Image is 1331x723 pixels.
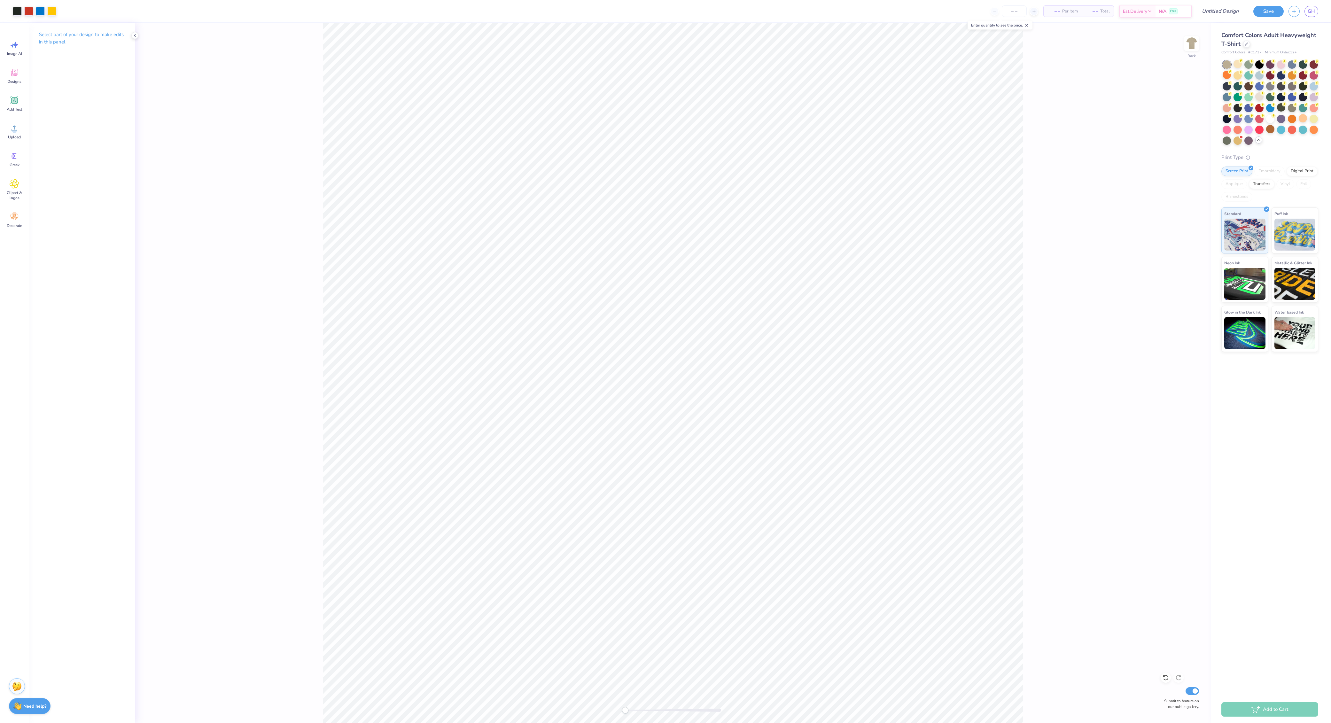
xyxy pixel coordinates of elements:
button: Save [1253,6,1284,17]
span: GH [1308,8,1315,15]
span: Designs [7,79,21,84]
img: Neon Ink [1224,268,1265,300]
div: Transfers [1249,179,1274,189]
span: Add Text [7,107,22,112]
span: Per Item [1062,8,1078,15]
div: Applique [1221,179,1247,189]
strong: Need help? [23,703,46,709]
div: Embroidery [1254,167,1285,176]
input: – – [1002,5,1027,17]
span: Total [1100,8,1110,15]
img: Standard [1224,219,1265,251]
span: # C1717 [1248,50,1262,55]
span: Metallic & Glitter Ink [1274,260,1312,266]
span: Upload [8,135,21,140]
span: Water based Ink [1274,309,1304,315]
a: GH [1304,6,1318,17]
div: Back [1187,53,1196,59]
div: Accessibility label [622,707,628,713]
span: Clipart & logos [4,190,25,200]
img: Metallic & Glitter Ink [1274,268,1316,300]
span: Greek [10,162,19,167]
span: Comfort Colors [1221,50,1245,55]
span: Est. Delivery [1123,8,1147,15]
span: Standard [1224,210,1241,217]
div: Rhinestones [1221,192,1252,202]
span: N/A [1159,8,1166,15]
div: Foil [1296,179,1311,189]
div: Screen Print [1221,167,1252,176]
input: Untitled Design [1197,5,1244,18]
span: – – [1086,8,1098,15]
img: Puff Ink [1274,219,1316,251]
span: Puff Ink [1274,210,1288,217]
span: Neon Ink [1224,260,1240,266]
span: Image AI [7,51,22,56]
img: Water based Ink [1274,317,1316,349]
span: Decorate [7,223,22,228]
label: Submit to feature on our public gallery. [1161,698,1199,710]
img: Back [1185,37,1198,50]
div: Digital Print [1287,167,1318,176]
p: Select part of your design to make edits in this panel [39,31,125,46]
div: Enter quantity to see the price. [968,21,1032,30]
img: Glow in the Dark Ink [1224,317,1265,349]
span: Free [1170,9,1176,13]
span: Comfort Colors Adult Heavyweight T-Shirt [1221,31,1316,48]
span: Minimum Order: 12 + [1265,50,1297,55]
span: – – [1047,8,1060,15]
div: Vinyl [1276,179,1294,189]
span: Glow in the Dark Ink [1224,309,1261,315]
div: Print Type [1221,154,1318,161]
